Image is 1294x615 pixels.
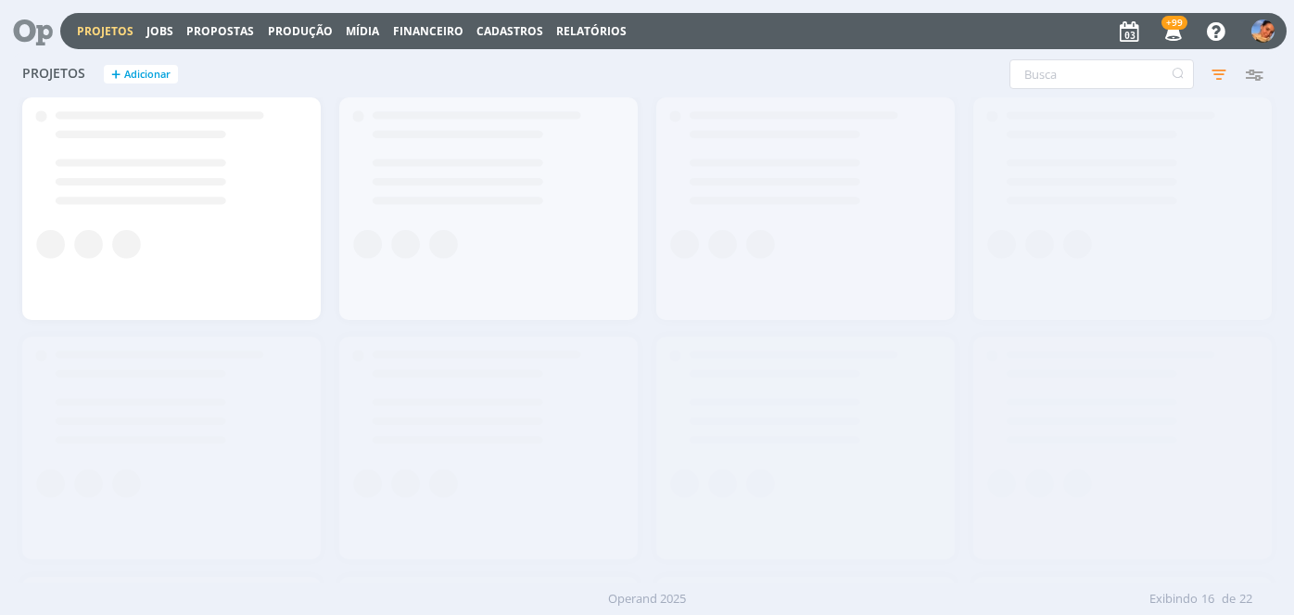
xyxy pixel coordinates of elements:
[146,23,173,39] a: Jobs
[268,23,333,39] a: Produção
[71,24,139,39] button: Projetos
[124,69,171,81] span: Adicionar
[262,24,338,39] button: Produção
[1239,590,1252,609] span: 22
[1222,590,1236,609] span: de
[22,66,85,82] span: Projetos
[1149,590,1198,609] span: Exibindo
[471,24,549,39] button: Cadastros
[476,23,543,39] span: Cadastros
[340,24,385,39] button: Mídia
[1161,16,1187,30] span: +99
[551,24,632,39] button: Relatórios
[104,65,178,84] button: +Adicionar
[186,23,254,39] span: Propostas
[1201,590,1214,609] span: 16
[346,23,379,39] a: Mídia
[1009,59,1194,89] input: Busca
[77,23,133,39] a: Projetos
[387,24,469,39] button: Financeiro
[556,23,627,39] a: Relatórios
[1153,15,1191,48] button: +99
[141,24,179,39] button: Jobs
[393,23,463,39] a: Financeiro
[181,24,260,39] button: Propostas
[1250,15,1275,47] button: L
[111,65,121,84] span: +
[1251,19,1275,43] img: L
